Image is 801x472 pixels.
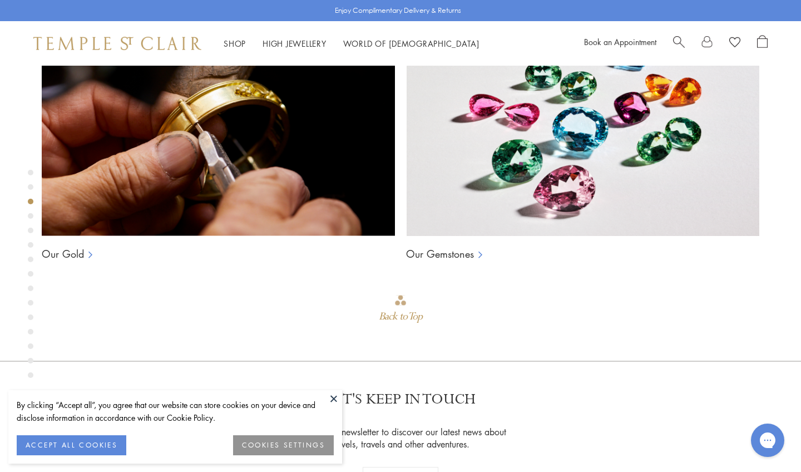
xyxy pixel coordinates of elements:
[379,294,422,327] div: Go to top
[757,35,768,52] a: Open Shopping Bag
[406,247,474,260] a: Our Gemstones
[288,426,513,450] p: Receive our newsletter to discover our latest news about jewels, travels and other adventures.
[224,37,479,51] nav: Main navigation
[28,167,33,387] div: Product gallery navigation
[33,37,201,50] img: Temple St. Clair
[335,5,461,16] p: Enjoy Complimentary Delivery & Returns
[745,420,790,461] iframe: Gorgias live chat messenger
[233,435,334,455] button: COOKIES SETTINGS
[263,38,327,49] a: High JewelleryHigh Jewellery
[729,35,740,52] a: View Wishlist
[379,307,422,327] div: Back to Top
[42,14,395,237] img: Ball Chains
[17,435,126,455] button: ACCEPT ALL COOKIES
[224,38,246,49] a: ShopShop
[326,390,476,409] p: LET'S KEEP IN TOUCH
[673,35,685,52] a: Search
[584,36,656,47] a: Book an Appointment
[17,399,334,424] div: By clicking “Accept all”, you agree that our website can store cookies on your device and disclos...
[406,14,759,237] img: Ball Chains
[343,38,479,49] a: World of [DEMOGRAPHIC_DATA]World of [DEMOGRAPHIC_DATA]
[42,247,84,260] a: Our Gold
